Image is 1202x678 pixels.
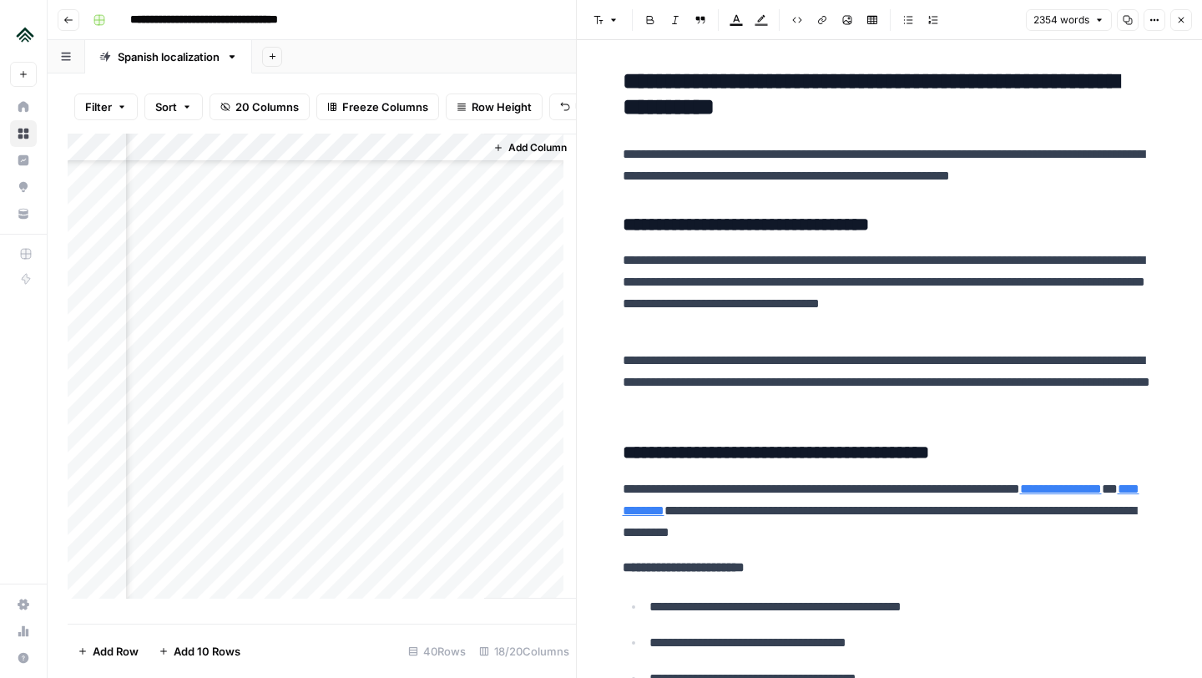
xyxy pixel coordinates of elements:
button: 2354 words [1026,9,1112,31]
a: Spanish localization [85,40,252,73]
div: Spanish localization [118,48,220,65]
button: Freeze Columns [316,94,439,120]
button: Add Row [68,638,149,665]
a: Home [10,94,37,120]
span: 2354 words [1033,13,1089,28]
img: logo_orange.svg [27,27,40,40]
a: Browse [10,120,37,147]
button: 20 Columns [210,94,310,120]
span: Add Row [93,643,139,660]
span: Filter [85,99,112,115]
span: Add 10 Rows [174,643,240,660]
span: Add Column [508,140,567,155]
img: website_grey.svg [27,43,40,57]
span: Sort [155,99,177,115]
div: 40 Rows [402,638,472,665]
span: Freeze Columns [342,99,428,115]
span: Row Height [472,99,532,115]
button: Help + Support [10,645,37,671]
span: 20 Columns [235,99,299,115]
button: Undo [549,94,614,120]
button: Add Column [487,137,573,159]
a: Insights [10,147,37,174]
div: Dominio [88,99,128,109]
button: Workspace: Uplisting [10,13,37,55]
img: tab_keywords_by_traffic_grey.svg [178,97,191,110]
button: Add 10 Rows [149,638,250,665]
a: Opportunities [10,174,37,200]
button: Row Height [446,94,543,120]
div: Palabras clave [196,99,265,109]
a: Your Data [10,200,37,227]
img: Uplisting Logo [10,19,40,49]
div: Dominio: [DOMAIN_NAME] [43,43,187,57]
div: 18/20 Columns [472,638,576,665]
div: v 4.0.25 [47,27,82,40]
img: tab_domain_overview_orange.svg [69,97,83,110]
a: Usage [10,618,37,645]
a: Settings [10,591,37,618]
button: Sort [144,94,203,120]
button: Filter [74,94,138,120]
